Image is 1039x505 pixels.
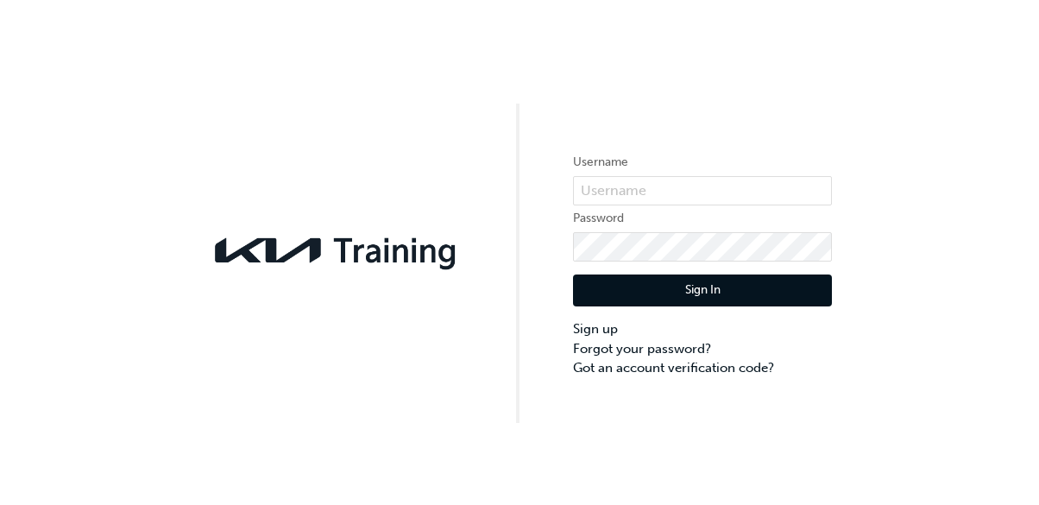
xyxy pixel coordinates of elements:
a: Got an account verification code? [573,358,832,378]
label: Password [573,208,832,229]
input: Username [573,176,832,205]
label: Username [573,152,832,173]
button: Sign In [573,275,832,307]
a: Forgot your password? [573,339,832,359]
a: Sign up [573,319,832,339]
img: kia-training [207,227,466,274]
